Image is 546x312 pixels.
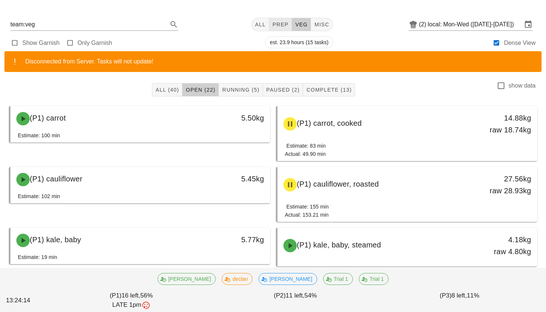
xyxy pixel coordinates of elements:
[269,18,292,31] button: prep
[209,234,264,246] div: 5.77kg
[314,22,329,27] span: misc
[266,87,300,93] span: Paused (2)
[419,21,428,28] div: (2)
[272,22,289,27] span: prep
[78,39,112,47] label: Only Garnish
[185,87,215,93] span: Open (22)
[303,83,355,96] button: Complete (13)
[25,57,536,66] div: Disconnected from Server. Tasks will not update!
[452,292,467,299] span: 8 left,
[285,142,326,150] div: Estimate: 83 min
[213,289,377,311] div: (P2) 54%
[18,131,60,139] div: Estimate: 100 min
[292,18,311,31] button: veg
[297,241,381,249] span: (P1) kale, baby, steamed
[295,22,308,27] span: veg
[297,180,379,188] span: (P1) cauliflower, roasted
[263,83,303,96] button: Paused (2)
[476,173,531,197] div: 27.56kg raw 28.93kg
[30,114,66,122] span: (P1) carrot
[49,289,214,311] div: (P1) 56%
[285,150,326,158] div: Actual: 49.90 min
[297,119,362,127] span: (P1) carrot, cooked
[155,87,179,93] span: All (40)
[4,294,49,306] div: 13:24:14
[504,39,536,47] label: Dense View
[263,273,312,285] span: [PERSON_NAME]
[328,273,348,285] span: Trial 1
[270,37,328,48] span: est. 23.9 hours (15 tasks)
[209,112,264,124] div: 5.50kg
[227,273,248,285] span: declan
[251,18,269,31] button: All
[18,253,57,261] div: Estimate: 19 min
[219,83,263,96] button: Running (5)
[311,18,332,31] button: misc
[30,236,81,244] span: (P1) kale, baby
[364,273,384,285] span: Trial 1
[121,292,140,299] span: 16 left,
[162,273,211,285] span: [PERSON_NAME]
[255,22,266,27] span: All
[152,83,182,96] button: All (40)
[476,234,531,257] div: 4.18kg raw 4.80kg
[476,112,531,136] div: 14.88kg raw 18.74kg
[508,82,536,89] label: show data
[285,203,329,211] div: Estimate: 155 min
[286,292,304,299] span: 11 left,
[22,39,60,47] label: Show Garnish
[30,175,82,183] span: (P1) cauliflower
[51,300,212,310] div: LATE 1pm
[285,211,329,219] div: Actual: 153.21 min
[377,289,542,311] div: (P3) 11%
[209,173,264,185] div: 5.45kg
[18,192,60,200] div: Estimate: 102 min
[222,87,259,93] span: Running (5)
[182,83,219,96] button: Open (22)
[306,87,352,93] span: Complete (13)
